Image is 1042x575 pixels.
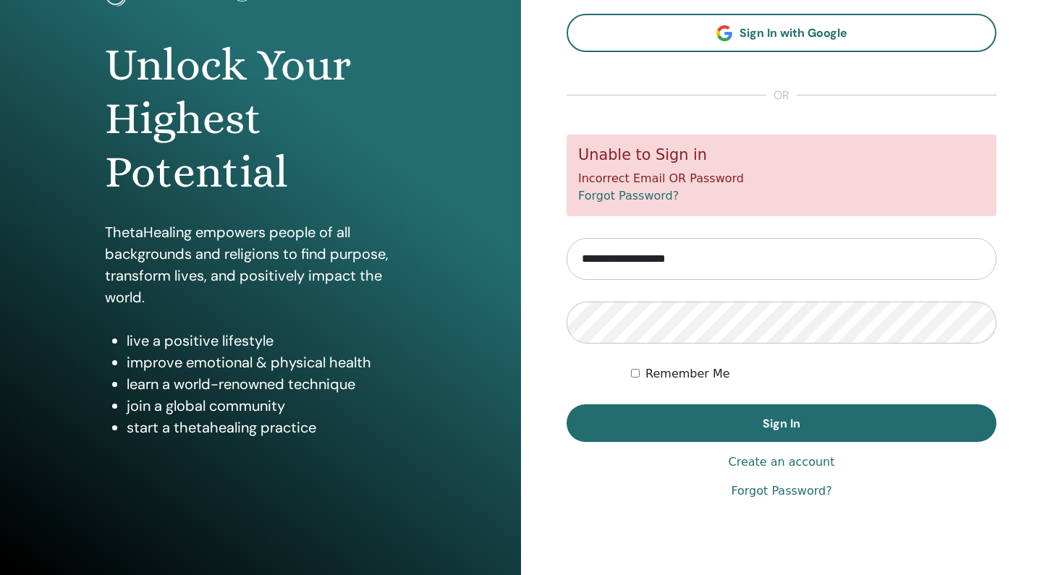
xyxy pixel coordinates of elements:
[728,453,834,471] a: Create an account
[763,416,800,431] span: Sign In
[766,87,797,104] span: or
[578,189,679,203] a: Forgot Password?
[127,395,416,417] li: join a global community
[567,14,996,52] a: Sign In with Google
[567,404,996,442] button: Sign In
[567,135,996,216] div: Incorrect Email OR Password
[105,221,416,308] p: ThetaHealing empowers people of all backgrounds and religions to find purpose, transform lives, a...
[631,365,996,383] div: Keep me authenticated indefinitely or until I manually logout
[127,417,416,438] li: start a thetahealing practice
[645,365,730,383] label: Remember Me
[127,352,416,373] li: improve emotional & physical health
[731,482,831,500] a: Forgot Password?
[740,25,847,41] span: Sign In with Google
[127,330,416,352] li: live a positive lifestyle
[578,146,985,164] h5: Unable to Sign in
[105,38,416,200] h1: Unlock Your Highest Potential
[127,373,416,395] li: learn a world-renowned technique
